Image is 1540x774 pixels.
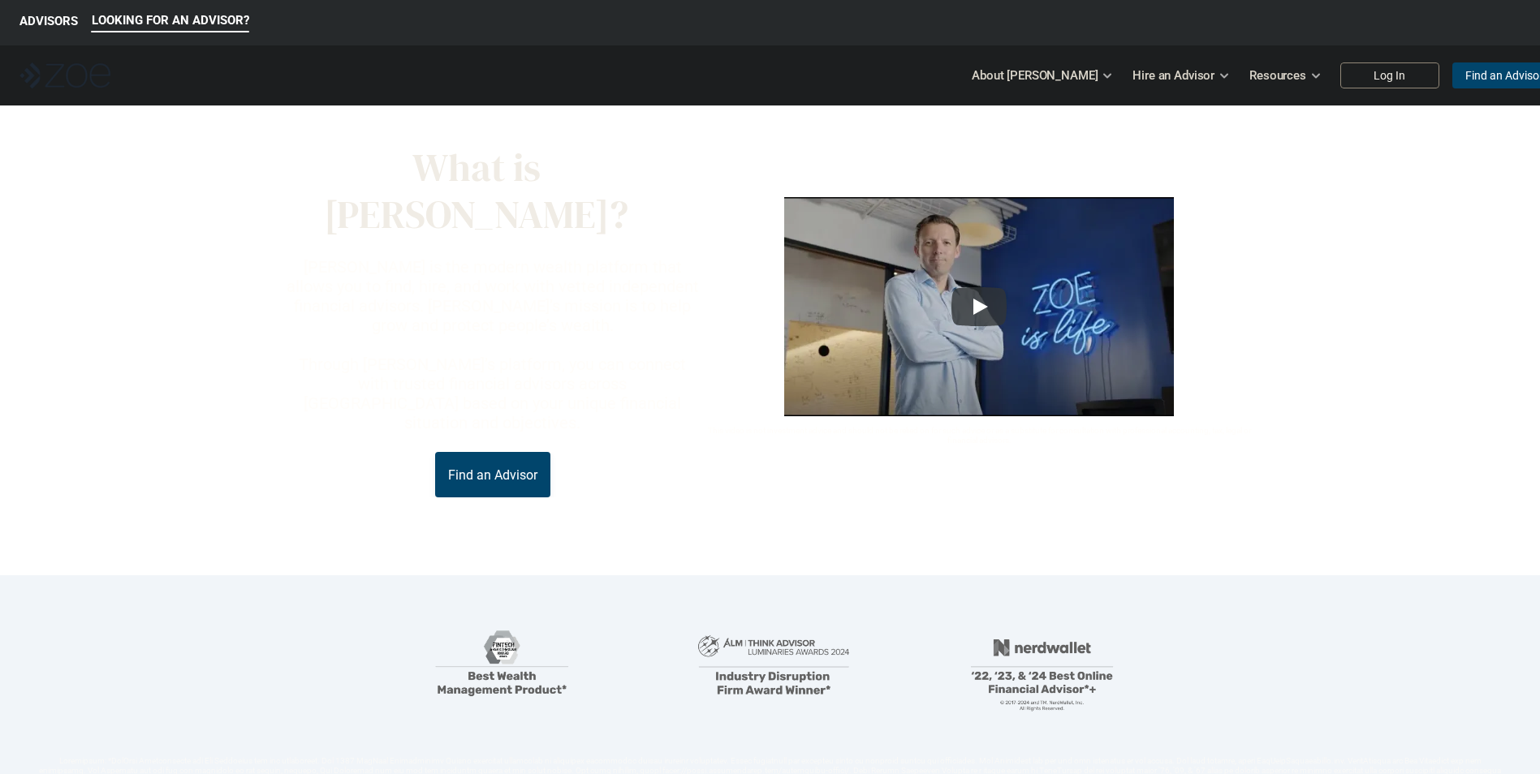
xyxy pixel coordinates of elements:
p: This video is not investment advice and should not be relied on for such advice or as a substitut... [702,426,1257,445]
p: Hire an Advisor [1132,63,1214,88]
img: sddefault.webp [784,197,1174,416]
p: About [PERSON_NAME] [972,63,1098,88]
p: Log In [1374,69,1405,83]
p: LOOKING FOR AN ADVISOR? [92,13,249,28]
p: Find an Advisor [448,467,537,483]
p: [PERSON_NAME] is the modern wealth platform that allows you to find, hire, and work with vetted i... [283,257,702,335]
a: Find an Advisor [435,452,550,497]
p: Through [PERSON_NAME]’s platform, you can connect with trusted financial advisors across [GEOGRAP... [283,355,702,432]
button: Play [951,287,1007,326]
a: Log In [1340,62,1439,88]
p: Resources [1249,63,1306,88]
p: What is [PERSON_NAME]? [283,144,669,238]
p: ADVISORS [19,14,78,28]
